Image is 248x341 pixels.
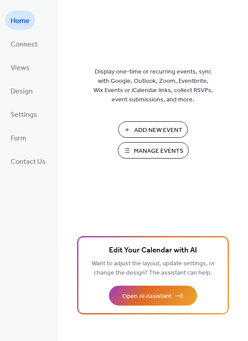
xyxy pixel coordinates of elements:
span: Want to adjust the layout, update settings, or change the design? The assistant can help. [92,258,215,279]
a: Design [5,81,38,100]
span: Contact Us [11,155,46,169]
span: Display one-time or recurring events, sync with Google, Outlook, Zoom, Eventbrite, Wix Events or ... [93,67,213,105]
a: Home [5,11,35,30]
button: Manage Events [118,142,189,159]
span: Add New Event [134,126,182,135]
a: Form [5,128,32,147]
a: Settings [5,105,43,124]
span: Views [11,61,30,75]
a: Views [5,58,35,77]
span: Home [11,14,30,28]
a: Connect [5,34,43,53]
span: Manage Events [134,147,183,156]
button: Open AI Assistant [109,286,197,306]
button: Add New Event [118,121,188,138]
span: Design [11,85,33,98]
span: Connect [11,38,38,51]
span: Form [11,132,27,145]
span: Edit Your Calendar with AI [109,244,197,257]
a: Contact Us [5,151,51,170]
span: Settings [11,108,37,122]
span: Open AI Assistant [122,292,171,301]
